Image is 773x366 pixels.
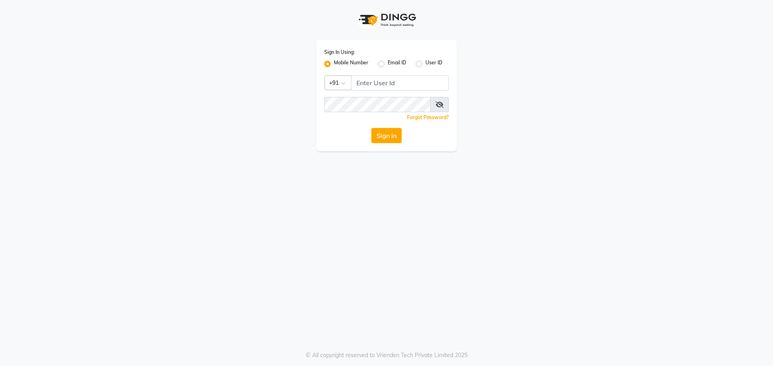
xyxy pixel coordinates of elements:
label: Email ID [388,59,406,69]
label: Mobile Number [334,59,368,69]
input: Username [351,75,449,90]
button: Sign In [371,128,402,143]
label: User ID [425,59,442,69]
label: Sign In Using: [324,49,355,56]
a: Forgot Password? [407,114,449,120]
input: Username [324,97,431,112]
img: logo1.svg [354,8,419,32]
